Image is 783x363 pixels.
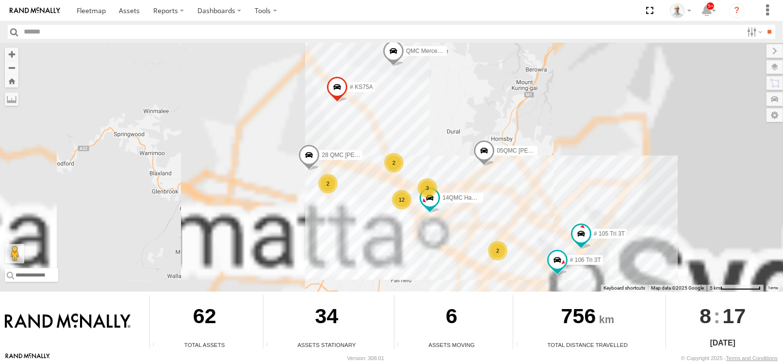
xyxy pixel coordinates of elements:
[700,295,711,337] span: 8
[263,342,278,349] div: Total number of assets current stationary.
[707,285,764,292] button: Map Scale: 5 km per 79 pixels
[5,48,18,61] button: Zoom in
[594,230,625,237] span: # 105 Tri 3T
[263,295,391,341] div: 34
[5,244,24,263] button: Drag Pegman onto the map to open Street View
[318,174,338,193] div: 2
[5,92,18,106] label: Measure
[5,353,50,363] a: Visit our Website
[394,341,509,349] div: Assets Moving
[604,285,645,292] button: Keyboard shortcuts
[722,295,746,337] span: 17
[5,313,130,330] img: Rand McNally
[10,7,60,14] img: rand-logo.svg
[394,295,509,341] div: 6
[681,355,778,361] div: © Copyright 2025 -
[150,295,259,341] div: 62
[513,295,662,341] div: 756
[5,74,18,87] button: Zoom Home
[729,3,745,18] i: ?
[418,178,437,198] div: 3
[263,341,391,349] div: Assets Stationary
[322,152,393,158] span: 28 QMC [PERSON_NAME]
[667,3,695,18] div: Kurt Byers
[767,108,783,122] label: Map Settings
[392,190,411,209] div: 12
[743,25,764,39] label: Search Filter Options
[350,84,373,90] span: # KS75A
[384,153,404,173] div: 2
[513,342,528,349] div: Total distance travelled by all assets within specified date range and applied filters
[710,285,720,291] span: 5 km
[394,342,409,349] div: Total number of assets current in transit.
[570,257,601,263] span: # 106 Tri 3T
[513,341,662,349] div: Total Distance Travelled
[666,295,780,337] div: :
[651,285,704,291] span: Map data ©2025 Google
[5,61,18,74] button: Zoom out
[150,342,164,349] div: Total number of Enabled Assets
[666,337,780,349] div: [DATE]
[768,286,779,290] a: Terms (opens in new tab)
[726,355,778,361] a: Terms and Conditions
[406,48,447,54] span: QMC Mercedes
[150,341,259,349] div: Total Assets
[442,194,483,201] span: 14QMC Hamza
[488,241,507,260] div: 2
[497,147,566,154] span: 05QMC [PERSON_NAME]
[347,355,384,361] div: Version: 308.01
